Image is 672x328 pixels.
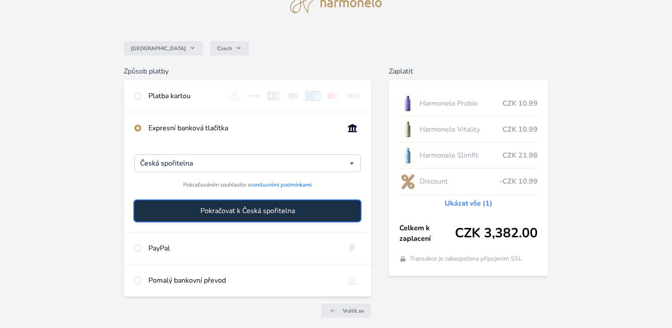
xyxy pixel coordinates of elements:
img: jcb.svg [266,91,282,101]
a: Ukázat vše (1) [445,198,492,209]
img: bankTransfer_IBAN.svg [344,275,361,286]
img: onlineBanking_CZ.svg [344,123,361,133]
img: CLEAN_PROBIO_se_stinem_x-lo.jpg [399,92,416,114]
span: Transakce je zabezpečena připojením SSL [410,254,522,263]
h6: Zaplatit [389,66,548,77]
span: [GEOGRAPHIC_DATA] [131,45,186,52]
img: mc.svg [325,91,341,101]
img: discover.svg [246,91,262,101]
span: Pokračovat k Česká spořitelna [200,206,295,216]
img: amex.svg [305,91,321,101]
img: maestro.svg [285,91,302,101]
img: SLIMFIT_se_stinem_x-lo.jpg [399,144,416,166]
span: Discount [420,176,499,187]
button: Czech [210,41,249,55]
span: Harmonelo Vitality [420,124,502,135]
span: Celkem k zaplacení [399,223,455,244]
button: [GEOGRAPHIC_DATA] [124,41,203,55]
div: Česká spořitelna [134,155,361,172]
span: Czech [217,45,232,52]
a: Vrátit se [321,304,371,318]
div: Pomalý bankovní převod [148,275,337,286]
button: Pokračovat k Česká spořitelna [134,200,361,221]
span: CZK 3,382.00 [455,225,538,241]
span: -CZK 10.99 [499,176,538,187]
img: visa.svg [344,91,361,101]
input: Hledat... [140,158,350,169]
a: smluvními podmínkami [253,181,312,189]
div: PayPal [148,243,337,254]
span: CZK 10.99 [502,98,538,109]
img: CLEAN_VITALITY_se_stinem_x-lo.jpg [399,118,416,140]
img: paypal.svg [344,243,361,254]
img: discount-lo.png [399,170,416,192]
h6: Způsob platby [124,66,371,77]
span: Harmonelo Slimfit [420,150,502,161]
span: Harmonelo Probio [420,98,502,109]
span: CZK 21.98 [502,150,538,161]
div: Expresní banková tlačítka [148,123,337,133]
div: Platba kartou [148,91,219,101]
img: diners.svg [226,91,242,101]
span: CZK 10.99 [502,124,538,135]
span: Vrátit se [343,307,364,314]
span: Pokračováním souhlasíte se [183,181,312,189]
